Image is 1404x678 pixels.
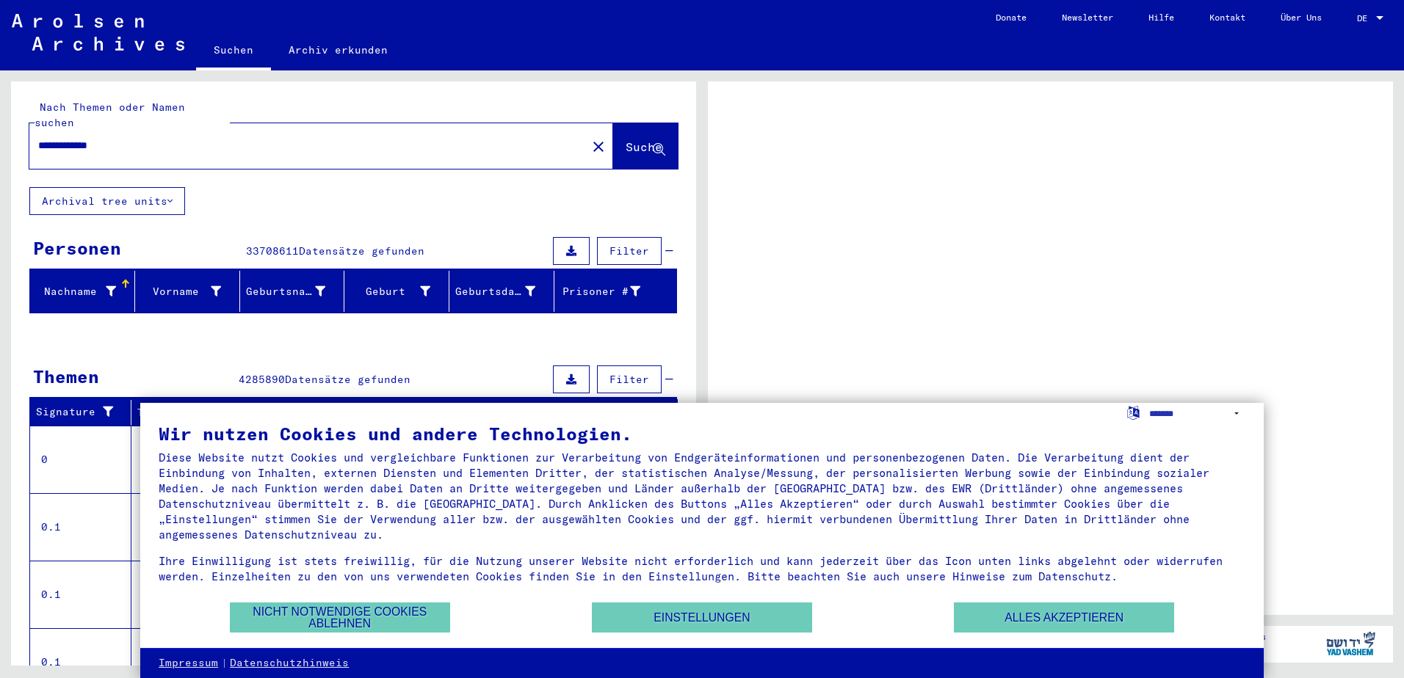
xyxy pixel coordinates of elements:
td: 0 [30,426,131,493]
div: Wir nutzen Cookies und andere Technologien. [159,425,1245,442]
mat-icon: close [590,138,607,156]
div: Personen [33,235,121,261]
mat-header-cell: Geburtsname [240,271,345,312]
button: Clear [584,131,613,161]
span: Datensätze gefunden [299,244,424,258]
span: 4285890 [239,373,285,386]
span: Datensätze gefunden [285,373,410,386]
select: Sprache auswählen [1149,403,1245,424]
mat-header-cell: Geburtsdatum [449,271,554,312]
div: Geburt‏ [350,284,430,299]
span: Filter [609,373,649,386]
span: DE [1357,13,1373,23]
div: Diese Website nutzt Cookies und vergleichbare Funktionen zur Verarbeitung von Endgeräteinformatio... [159,450,1245,542]
div: Geburtsdatum [455,280,554,303]
td: 0.1 [30,493,131,561]
div: Nachname [36,284,116,299]
span: Suche [626,139,662,154]
a: Impressum [159,656,218,671]
div: Signature [36,401,134,424]
button: Einstellungen [592,602,812,633]
mat-header-cell: Nachname [30,271,135,312]
div: Ihre Einwilligung ist stets freiwillig, für die Nutzung unserer Website nicht erforderlich und ka... [159,553,1245,584]
div: Prisoner # [560,284,640,299]
img: yv_logo.png [1323,625,1378,662]
mat-label: Nach Themen oder Namen suchen [35,101,185,129]
div: Signature [36,404,120,420]
mat-header-cell: Vorname [135,271,240,312]
span: Filter [609,244,649,258]
div: Geburt‏ [350,280,449,303]
button: Archival tree units [29,187,185,215]
button: Filter [597,237,662,265]
a: Datenschutzhinweis [230,656,349,671]
div: Geburtsdatum [455,284,535,299]
div: Vorname [141,280,239,303]
button: Filter [597,365,662,393]
div: Titel [137,401,663,424]
div: Themen [33,363,99,390]
mat-header-cell: Geburt‏ [344,271,449,312]
a: Archiv erkunden [271,32,405,68]
div: Prisoner # [560,280,659,303]
div: Vorname [141,284,221,299]
span: 33708611 [246,244,299,258]
a: Suchen [196,32,271,70]
div: Titel [137,405,648,420]
img: Arolsen_neg.svg [12,14,184,51]
button: Alles akzeptieren [954,602,1174,633]
button: Suche [613,123,678,169]
div: Geburtsname [246,284,326,299]
label: Sprache auswählen [1126,405,1141,419]
div: Geburtsname [246,280,344,303]
td: 0.1 [30,561,131,628]
div: Nachname [36,280,134,303]
mat-header-cell: Prisoner # [554,271,676,312]
button: Nicht notwendige Cookies ablehnen [230,602,450,633]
